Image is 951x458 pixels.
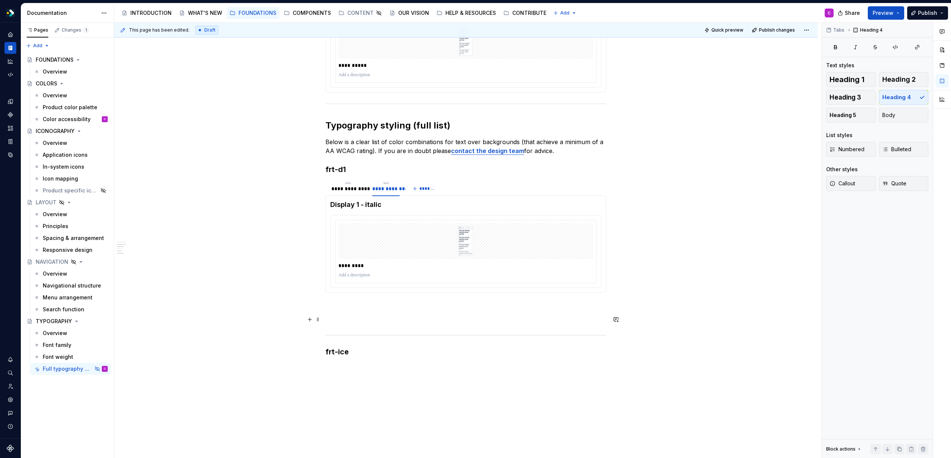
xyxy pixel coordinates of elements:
[4,354,16,366] button: Notifications
[830,76,864,83] span: Heading 1
[31,244,111,256] a: Responsive design
[293,9,331,17] div: COMPONENTS
[879,72,929,87] button: Heading 2
[43,282,101,289] div: Navigational structure
[24,54,111,66] a: FOUNDATIONS
[24,315,111,327] a: TYPOGRAPHY
[702,25,747,35] button: Quick preview
[43,341,71,349] div: Font family
[24,125,111,137] a: ICONOGRAPHY
[826,131,853,139] div: List styles
[445,9,496,17] div: HELP & RESOURCES
[31,149,111,161] a: Application icons
[4,394,16,406] a: Settings
[347,9,374,17] div: CONTENT
[4,136,16,147] a: Storybook stories
[882,180,906,187] span: Quote
[83,27,89,33] span: 1
[104,116,106,123] div: C
[330,15,601,88] section-item: Default
[36,127,75,135] div: ICONOGRAPHY
[451,147,524,155] a: contact the design team
[826,72,876,87] button: Heading 1
[43,92,67,99] div: Overview
[882,111,895,119] span: Body
[43,329,67,337] div: Overview
[826,62,854,69] div: Text styles
[711,27,743,33] span: Quick preview
[31,137,111,149] a: Overview
[31,220,111,232] a: Principles
[918,9,937,17] span: Publish
[4,69,16,81] a: Code automation
[24,54,111,375] div: Page tree
[4,149,16,161] a: Data sources
[31,161,111,173] a: In-system icons
[36,318,72,325] div: TYPOGRAPHY
[43,294,92,301] div: Menu arrangement
[43,306,84,313] div: Search function
[43,246,92,254] div: Responsive design
[27,27,48,33] div: Pages
[500,7,549,19] a: CONTRIBUTE
[434,7,499,19] a: HELP & RESOURCES
[36,80,57,87] div: COLORS
[325,164,606,175] h3: frt-d1
[830,180,855,187] span: Callout
[4,55,16,67] a: Analytics
[826,446,856,452] div: Block actions
[7,445,14,452] svg: Supernova Logo
[31,232,111,244] a: Spacing & arrangement
[43,211,67,218] div: Overview
[43,365,92,373] div: Full typography styling
[36,199,56,206] div: LAYOUT
[907,6,948,20] button: Publish
[845,9,860,17] span: Share
[62,27,89,33] div: Changes
[31,339,111,351] a: Font family
[31,173,111,185] a: Icon mapping
[4,407,16,419] button: Contact support
[398,9,429,17] div: OUR VISION
[31,327,111,339] a: Overview
[826,90,876,105] button: Heading 3
[4,42,16,54] a: Documentation
[119,6,549,20] div: Page tree
[6,9,15,17] img: 19b433f1-4eb9-4ddc-9788-ff6ca78edb97.png
[828,10,831,16] div: C
[43,222,68,230] div: Principles
[830,111,856,119] span: Heading 5
[43,68,67,75] div: Overview
[43,234,104,242] div: Spacing & arrangement
[27,9,97,17] div: Documentation
[104,365,106,373] div: C
[31,363,111,375] a: Full typography stylingC
[31,66,111,78] a: Overview
[750,25,798,35] button: Publish changes
[873,9,893,17] span: Preview
[4,29,16,40] a: Home
[43,163,84,170] div: In-system icons
[31,90,111,101] a: Overview
[879,176,929,191] button: Quote
[834,6,865,20] button: Share
[43,116,91,123] div: Color accessibility
[129,27,189,33] span: This page has been edited.
[759,27,795,33] span: Publish changes
[833,27,844,33] span: Tabs
[560,10,569,16] span: Add
[31,280,111,292] a: Navigational structure
[325,120,606,131] h2: Typography styling (full list)
[386,7,432,19] a: OUR VISION
[31,292,111,303] a: Menu arrangement
[33,43,42,49] span: Add
[43,139,67,147] div: Overview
